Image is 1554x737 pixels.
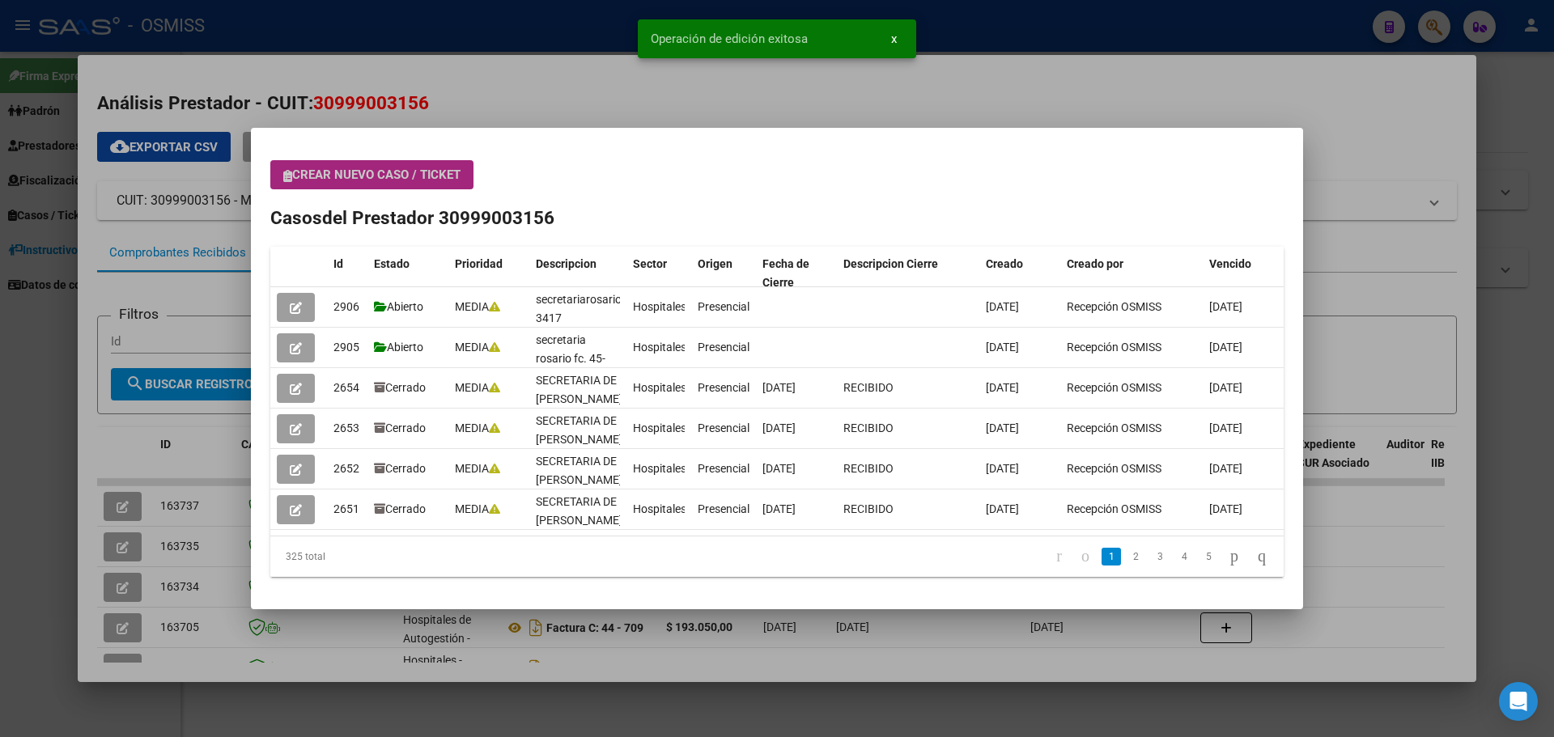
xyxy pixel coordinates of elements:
[1209,257,1251,270] span: Vencido
[322,207,554,228] span: del Prestador 30999003156
[536,293,651,324] span: secretariarosariofc.12-3417
[374,341,423,354] span: Abierto
[698,341,749,354] span: Presencial
[367,247,448,300] datatable-header-cell: Estado
[333,257,343,270] span: Id
[1067,300,1161,313] span: Recepción OSMISS
[536,374,622,424] span: SECRETARIA DE [PERSON_NAME] FC. 14-4318
[691,247,756,300] datatable-header-cell: Origen
[333,462,359,475] span: 2652
[698,300,749,313] span: Presencial
[1196,543,1221,570] li: page 5
[756,247,837,300] datatable-header-cell: Fecha de Cierre
[1172,543,1196,570] li: page 4
[762,502,796,515] span: [DATE]
[333,421,359,434] span: 2653
[333,341,359,354] span: 2905
[374,421,426,434] span: Cerrado
[536,257,597,270] span: Descripcion
[536,495,622,545] span: SECRETARIA DE [PERSON_NAME] FC. 12-3161
[455,381,500,394] span: MEDIA
[455,421,500,434] span: MEDIA
[1067,462,1161,475] span: Recepción OSMISS
[979,247,1060,300] datatable-header-cell: Creado
[762,257,809,289] span: Fecha de Cierre
[698,257,732,270] span: Origen
[762,381,796,394] span: [DATE]
[651,31,808,47] span: Operación de edición exitosa
[1209,421,1242,434] span: [DATE]
[536,414,622,464] span: SECRETARIA DE [PERSON_NAME] FC. 14-4323
[1060,247,1203,300] datatable-header-cell: Creado por
[843,462,894,475] span: RECIBIDO
[837,247,979,300] datatable-header-cell: Descripcion Cierre
[1209,502,1242,515] span: [DATE]
[1203,247,1284,300] datatable-header-cell: Vencido
[633,257,667,270] span: Sector
[333,502,359,515] span: 2651
[698,462,749,475] span: Presencial
[536,333,605,383] span: secretaria rosario fc. 45-236
[374,300,423,313] span: Abierto
[374,257,410,270] span: Estado
[455,257,503,270] span: Prioridad
[633,300,686,313] span: Hospitales
[843,421,894,434] span: RECIBIDO
[536,455,622,505] span: SECRETARIA DE [PERSON_NAME] FC. 12-3148
[1067,381,1161,394] span: Recepción OSMISS
[633,462,686,475] span: Hospitales
[1074,548,1097,565] a: go to previous page
[986,341,1019,354] span: [DATE]
[270,160,473,189] button: Crear nuevo caso / ticket
[1102,548,1121,565] a: 1
[529,247,626,300] datatable-header-cell: Descripcion
[633,502,686,515] span: Hospitales
[1067,421,1161,434] span: Recepción OSMISS
[1067,341,1161,354] span: Recepción OSMISS
[1209,462,1242,475] span: [DATE]
[374,462,426,475] span: Cerrado
[448,247,529,300] datatable-header-cell: Prioridad
[455,462,500,475] span: MEDIA
[374,381,426,394] span: Cerrado
[1067,257,1123,270] span: Creado por
[1223,548,1246,565] a: go to next page
[1123,543,1148,570] li: page 2
[986,257,1023,270] span: Creado
[1174,548,1194,565] a: 4
[455,502,500,515] span: MEDIA
[626,247,691,300] datatable-header-cell: Sector
[843,502,894,515] span: RECIBIDO
[633,421,686,434] span: Hospitales
[455,300,500,313] span: MEDIA
[1126,548,1145,565] a: 2
[986,502,1019,515] span: [DATE]
[878,24,910,53] button: x
[1209,300,1242,313] span: [DATE]
[1150,548,1170,565] a: 3
[270,536,470,577] div: 325 total
[762,421,796,434] span: [DATE]
[1499,682,1538,721] div: Open Intercom Messenger
[633,341,686,354] span: Hospitales
[986,462,1019,475] span: [DATE]
[633,381,686,394] span: Hospitales
[1199,548,1218,565] a: 5
[986,381,1019,394] span: [DATE]
[986,300,1019,313] span: [DATE]
[1250,548,1273,565] a: go to last page
[327,247,367,300] datatable-header-cell: Id
[1099,543,1123,570] li: page 1
[455,341,500,354] span: MEDIA
[1049,548,1069,565] a: go to first page
[698,381,749,394] span: Presencial
[1148,543,1172,570] li: page 3
[1209,341,1242,354] span: [DATE]
[762,462,796,475] span: [DATE]
[843,381,894,394] span: RECIBIDO
[270,205,1284,232] h2: Casos
[891,32,897,46] span: x
[698,421,749,434] span: Presencial
[986,421,1019,434] span: [DATE]
[333,381,359,394] span: 2654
